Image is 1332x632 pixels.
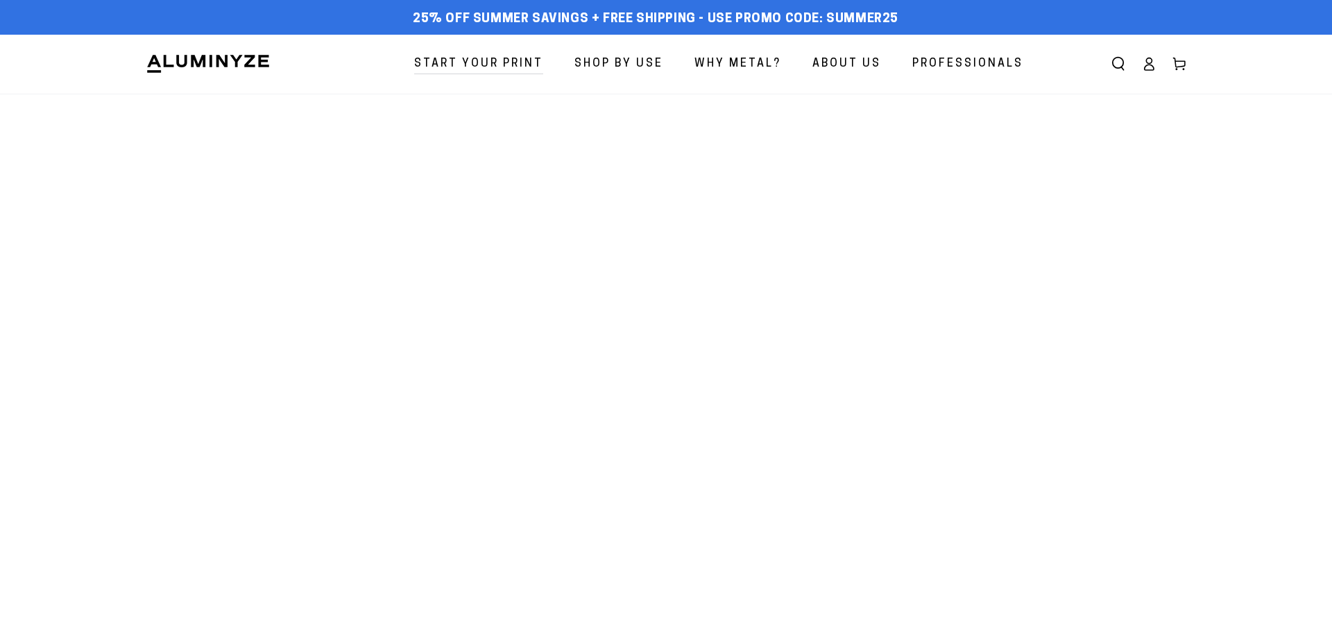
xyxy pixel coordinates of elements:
[404,46,554,83] a: Start Your Print
[574,54,663,74] span: Shop By Use
[902,46,1034,83] a: Professionals
[684,46,792,83] a: Why Metal?
[564,46,674,83] a: Shop By Use
[413,12,898,27] span: 25% off Summer Savings + Free Shipping - Use Promo Code: SUMMER25
[414,54,543,74] span: Start Your Print
[812,54,881,74] span: About Us
[694,54,781,74] span: Why Metal?
[146,53,271,74] img: Aluminyze
[912,54,1023,74] span: Professionals
[1103,49,1134,79] summary: Search our site
[802,46,891,83] a: About Us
